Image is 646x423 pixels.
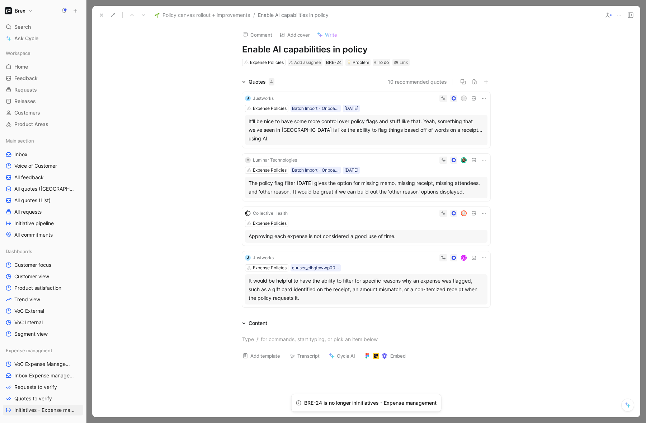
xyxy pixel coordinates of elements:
span: VoC Internal [14,319,43,326]
div: Expense Policies [253,264,287,271]
button: Cycle AI [326,351,358,361]
h1: Enable AI capabilities in policy [242,44,490,55]
div: Dashboards [3,246,83,257]
div: Expense Policies [253,167,287,174]
a: Inbox Expense management [3,370,83,381]
div: It'll be nice to have some more control over policy flags and stuff like that. Yeah, something th... [249,117,484,143]
a: Requests to verify [3,382,83,392]
img: avatar [461,158,466,162]
span: Dashboards [6,248,32,255]
span: Segment view [14,330,48,338]
a: Customer focus [3,260,83,270]
img: avatar [461,211,466,215]
img: logo [245,96,251,101]
div: Batch Import - Onboarded Customer [292,105,339,112]
span: Main section [6,137,34,144]
span: All quotes ([GEOGRAPHIC_DATA]) [14,185,75,192]
img: 🌱 [155,13,160,18]
button: 10 recommended quotes [388,78,447,86]
span: Requests [14,86,37,93]
h1: Brex [15,8,25,14]
span: Voice of Customer [14,162,57,169]
div: Quotes [249,78,274,86]
div: C [245,157,251,163]
span: Product satisfaction [14,284,61,292]
span: Write [325,32,337,38]
a: Ask Cycle [3,33,83,44]
span: Expense managment [6,347,52,354]
span: Home [14,63,28,70]
div: Quotes4 [239,78,277,86]
span: Policy canvas rollout + improvements [162,11,250,19]
a: Customers [3,107,83,118]
span: Feedback [14,75,38,82]
button: Write [314,30,340,40]
div: Main section [3,135,83,146]
span: Customer view [14,273,49,280]
span: All commitments [14,231,53,238]
span: BRE-24 is no longer in Initiatives - Expense management [304,400,437,406]
div: Expense managment [3,345,83,356]
a: All commitments [3,229,83,240]
div: Expense Policies [250,59,284,66]
a: Feedback [3,73,83,84]
span: Inbox Expense management [14,372,74,379]
a: Releases [3,96,83,107]
div: Expense Policies [253,105,287,112]
a: Home [3,61,83,72]
span: Inbox [14,151,28,158]
span: Search [14,23,31,31]
div: Main sectionInboxVoice of CustomerAll feedbackAll quotes ([GEOGRAPHIC_DATA])All quotes (List)All ... [3,135,83,240]
button: Transcript [286,351,323,361]
div: Justworks [253,95,274,102]
span: All quotes (List) [14,197,51,204]
span: Add assignee [294,60,321,65]
div: Luminar Technologies [253,157,297,164]
button: Add template [239,351,283,361]
div: Expense Policies [253,220,287,227]
a: Voice of Customer [3,161,83,171]
span: VoC External [14,307,44,315]
a: Requests [3,84,83,95]
img: logo [245,210,251,216]
div: Link [400,59,408,66]
span: Initiatives - Expense management [14,406,75,414]
a: All requests [3,206,83,217]
span: VoC Expense Management [14,361,74,368]
img: logo [245,255,251,261]
a: Initiative pipeline [3,218,83,229]
span: Enable AI capabilities in policy [258,11,329,19]
button: 🌱Policy canvas rollout + improvements [153,11,252,19]
a: Inbox [3,149,83,160]
a: All feedback [3,172,83,183]
div: 4 [269,78,274,85]
a: Customer view [3,271,83,282]
img: Brex [5,7,12,14]
div: A [461,96,466,101]
a: All quotes (List) [3,195,83,206]
div: DashboardsCustomer focusCustomer viewProduct satisfactionTrend viewVoC ExternalVoC InternalSegmen... [3,246,83,339]
button: Embed [361,351,409,361]
span: Ask Cycle [14,34,38,43]
a: Quotes to verify [3,393,83,404]
span: / [253,11,255,19]
span: Trend view [14,296,40,303]
span: Releases [14,98,36,105]
div: It would be helpful to have the ability to filter for specific reasons why an expense was flagged... [249,276,484,302]
div: Approving each expense is not considered a good use of time. [249,232,484,241]
a: Product Areas [3,119,83,130]
a: Initiatives - Expense management [3,405,83,415]
div: Workspace [3,48,83,59]
a: Segment view [3,329,83,339]
div: Search [3,22,83,32]
div: [DATE] [344,105,358,112]
div: [DATE] [344,167,358,174]
div: Collective Health [253,210,288,217]
div: 💡Problem [345,59,371,66]
div: Content [239,319,270,327]
a: VoC External [3,306,83,316]
div: BRE-24 [326,59,342,66]
span: Customers [14,109,40,116]
button: BrexBrex [3,6,35,16]
span: All feedback [14,174,44,181]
